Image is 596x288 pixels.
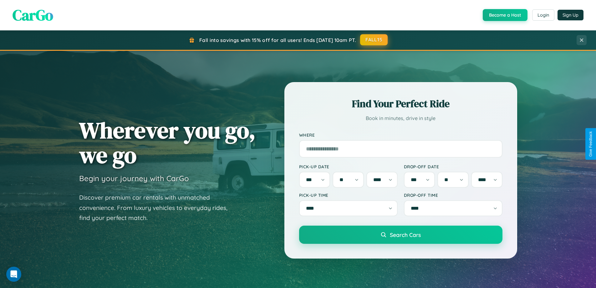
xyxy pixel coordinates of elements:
button: Login [532,9,554,21]
button: Search Cars [299,226,502,244]
label: Drop-off Date [404,164,502,169]
div: Open Intercom Messenger [6,267,21,282]
label: Drop-off Time [404,192,502,198]
label: Pick-up Time [299,192,398,198]
span: CarGo [13,5,53,25]
span: Fall into savings with 15% off for all users! Ends [DATE] 10am PT. [199,37,356,43]
h1: Wherever you go, we go [79,118,256,167]
p: Book in minutes, drive in style [299,114,502,123]
h2: Find Your Perfect Ride [299,97,502,111]
button: Become a Host [483,9,527,21]
button: FALL15 [360,34,388,45]
button: Sign Up [558,10,583,20]
div: Give Feedback [588,131,593,157]
label: Where [299,132,502,138]
span: Search Cars [390,231,421,238]
p: Discover premium car rentals with unmatched convenience. From luxury vehicles to everyday rides, ... [79,192,236,223]
label: Pick-up Date [299,164,398,169]
h3: Begin your journey with CarGo [79,174,189,183]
